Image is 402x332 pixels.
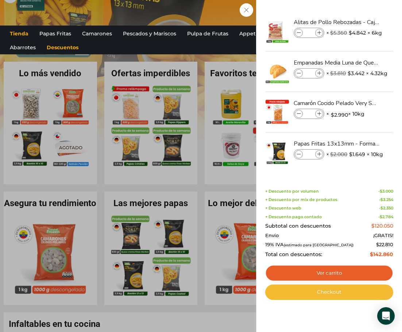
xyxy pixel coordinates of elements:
[349,151,365,158] bdi: 1.649
[330,70,333,77] span: $
[377,307,395,325] div: Open Intercom Messenger
[349,29,352,36] span: $
[265,265,393,282] a: Ver carrito
[265,285,393,300] a: Checkout
[6,27,32,40] a: Tienda
[330,151,333,158] span: $
[371,223,375,229] span: $
[78,27,116,40] a: Camarones
[373,233,393,239] span: ¡GRATIS!
[380,214,382,219] span: $
[378,189,393,194] span: -
[380,189,393,194] bdi: 3.000
[370,251,393,258] bdi: 142.860
[330,151,347,158] bdi: 2.000
[326,109,364,119] span: × × 10kg
[376,242,379,247] span: $
[380,189,382,194] span: $
[326,28,382,38] span: × × 6kg
[236,27,271,40] a: Appetizers
[371,223,393,229] bdi: 120.050
[349,29,366,36] bdi: 4.842
[326,68,387,78] span: × × 4.32kg
[326,149,383,159] span: × × 10kg
[379,197,393,202] span: -
[348,70,351,77] span: $
[294,99,380,107] a: Camarón Cocido Pelado Very Small - Bronze - Caja 10 kg
[370,251,373,258] span: $
[304,150,314,158] input: Product quantity
[376,242,393,247] span: 22.810
[380,197,393,202] bdi: 3.254
[265,242,353,248] span: 19% IVA
[265,197,337,202] span: + Descuento por mix de productos
[348,70,364,77] bdi: 3.442
[294,18,380,26] a: Alitas de Pollo Rebozadas - Caja 6 kg
[331,111,334,119] span: $
[119,27,180,40] a: Pescados y Mariscos
[265,251,322,258] span: Total con descuentos:
[379,206,393,211] span: -
[294,140,380,148] a: Papas Fritas 13x13mm - Formato 2,5 kg - Caja 10 kg
[43,40,82,54] a: Descuentos
[380,205,393,211] bdi: 2.350
[304,110,314,118] input: Product quantity
[378,215,393,219] span: -
[294,59,380,67] a: Empanadas Media Luna de Queso - Caja 160 unidades
[380,214,393,219] bdi: 2.784
[183,27,232,40] a: Pulpa de Frutas
[304,29,314,37] input: Product quantity
[265,206,301,211] span: + Descuento web
[349,151,352,158] span: $
[265,215,322,219] span: + Descuento pago contado
[284,243,353,247] small: (estimado para [GEOGRAPHIC_DATA])
[265,223,331,229] span: Subtotal con descuentos
[330,30,333,36] span: $
[304,69,314,77] input: Product quantity
[36,27,75,40] a: Papas Fritas
[265,233,279,239] span: Envío
[265,189,319,194] span: + Descuento por volumen
[331,111,348,119] bdi: 2.990
[380,205,383,211] span: $
[6,40,39,54] a: Abarrotes
[380,197,383,202] span: $
[330,30,347,36] bdi: 5.360
[330,70,346,77] bdi: 3.810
